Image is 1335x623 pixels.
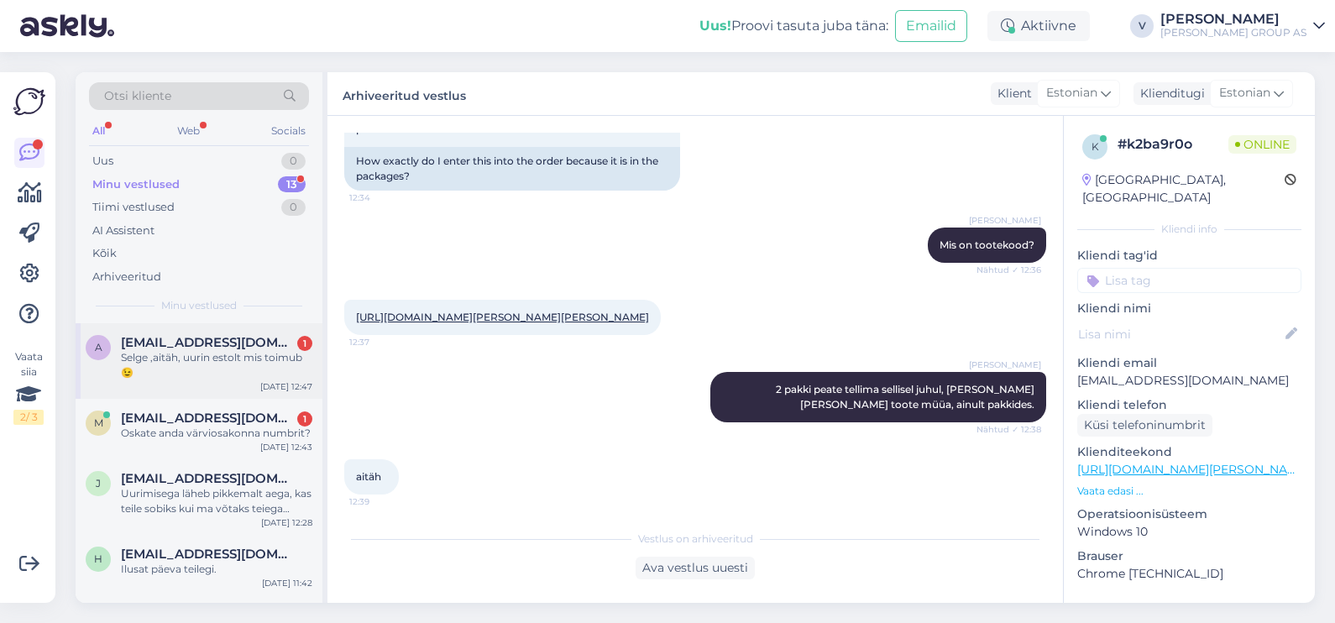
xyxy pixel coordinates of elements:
[969,359,1041,371] span: [PERSON_NAME]
[92,245,117,262] div: Kõik
[349,336,412,348] span: 12:37
[121,562,312,577] div: Ilusat päeva teilegi.
[699,18,731,34] b: Uus!
[344,147,680,191] div: How exactly do I enter this into the order because it is in the packages?
[1160,13,1325,39] a: [PERSON_NAME][PERSON_NAME] GROUP AS
[94,552,102,565] span: h
[636,557,755,579] div: Ava vestlus uuesti
[92,269,161,285] div: Arhiveeritud
[1160,13,1306,26] div: [PERSON_NAME]
[940,238,1034,251] span: Mis on tootekood?
[92,222,154,239] div: AI Assistent
[776,383,1037,411] span: 2 pakki peate tellima sellisel juhul, [PERSON_NAME] [PERSON_NAME] toote müüa, ainult pakkides.
[356,470,381,483] span: aitäh
[638,531,753,547] span: Vestlus on arhiveeritud
[1077,396,1301,414] p: Kliendi telefon
[260,380,312,393] div: [DATE] 12:47
[1077,505,1301,523] p: Operatsioonisüsteem
[1077,484,1301,499] p: Vaata edasi ...
[95,341,102,353] span: a
[121,335,296,350] span: aikilukk@gmail.com
[13,86,45,118] img: Askly Logo
[260,441,312,453] div: [DATE] 12:43
[1077,372,1301,390] p: [EMAIL_ADDRESS][DOMAIN_NAME]
[121,471,296,486] span: julyasem2@gmail.com
[895,10,967,42] button: Emailid
[89,120,108,142] div: All
[268,120,309,142] div: Socials
[1078,325,1282,343] input: Lisa nimi
[1077,599,1301,615] div: [PERSON_NAME]
[261,516,312,529] div: [DATE] 12:28
[121,350,312,380] div: Selge ,aitäh, uurin estolt mis toimub😉
[92,176,180,193] div: Minu vestlused
[1092,140,1099,153] span: k
[343,82,466,105] label: Arhiveeritud vestlus
[1077,222,1301,237] div: Kliendi info
[1046,84,1097,102] span: Estonian
[121,411,296,426] span: metsacentrum@gmail.com
[1077,547,1301,565] p: Brauser
[1077,462,1309,477] a: [URL][DOMAIN_NAME][PERSON_NAME]
[1133,85,1205,102] div: Klienditugi
[96,477,101,489] span: j
[121,547,296,562] span: heikirein@gmail.com
[1077,523,1301,541] p: Windows 10
[281,153,306,170] div: 0
[987,11,1090,41] div: Aktiivne
[92,199,175,216] div: Tiimi vestlused
[281,199,306,216] div: 0
[121,426,312,441] div: Oskate anda värviosakonna numbrit?
[1077,443,1301,461] p: Klienditeekond
[1077,565,1301,583] p: Chrome [TECHNICAL_ID]
[104,87,171,105] span: Otsi kliente
[161,298,237,313] span: Minu vestlused
[349,191,412,204] span: 12:34
[1130,14,1154,38] div: V
[1219,84,1270,102] span: Estonian
[94,416,103,429] span: m
[1077,414,1212,437] div: Küsi telefoninumbrit
[297,411,312,427] div: 1
[278,176,306,193] div: 13
[1077,354,1301,372] p: Kliendi email
[356,311,649,323] a: [URL][DOMAIN_NAME][PERSON_NAME][PERSON_NAME]
[13,349,44,425] div: Vaata siia
[699,16,888,36] div: Proovi tasuta juba täna:
[262,577,312,589] div: [DATE] 11:42
[1077,300,1301,317] p: Kliendi nimi
[976,423,1041,436] span: Nähtud ✓ 12:38
[991,85,1032,102] div: Klient
[1118,134,1228,154] div: # k2ba9r0o
[1160,26,1306,39] div: [PERSON_NAME] GROUP AS
[13,410,44,425] div: 2 / 3
[349,495,412,508] span: 12:39
[121,486,312,516] div: Uurimisega läheb pikkemalt aega, kas teile sobiks kui ma võtaks teiega ühendust [PERSON_NAME], ku...
[1228,135,1296,154] span: Online
[174,120,203,142] div: Web
[1077,268,1301,293] input: Lisa tag
[297,336,312,351] div: 1
[1077,247,1301,264] p: Kliendi tag'id
[1082,171,1285,207] div: [GEOGRAPHIC_DATA], [GEOGRAPHIC_DATA]
[969,214,1041,227] span: [PERSON_NAME]
[976,264,1041,276] span: Nähtud ✓ 12:36
[92,153,113,170] div: Uus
